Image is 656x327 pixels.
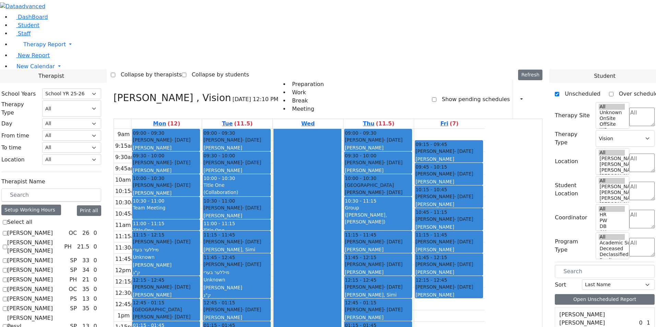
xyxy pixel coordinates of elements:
[114,244,141,252] div: 11:30am
[345,238,411,245] div: [PERSON_NAME]
[454,148,473,154] span: - [DATE]
[518,70,542,80] button: Refresh
[203,212,270,219] div: [PERSON_NAME]
[11,38,656,51] a: Therapy Report
[92,256,98,265] div: 0
[92,295,98,303] div: 0
[203,136,270,143] div: [PERSON_NAME]
[133,277,164,283] span: 12:15 - 12:45
[450,120,459,128] label: (7)
[1,205,61,215] div: Setup Working Hours
[1,178,45,186] label: Therapist Name
[599,246,624,252] option: Deceased
[384,137,402,143] span: - [DATE]
[133,167,199,174] div: [PERSON_NAME]
[629,182,655,200] textarea: Search
[599,173,624,179] option: [PERSON_NAME] 2
[92,285,98,293] div: 0
[345,211,411,226] div: ([PERSON_NAME], [PERSON_NAME])
[81,276,91,284] div: 21
[203,276,270,283] div: Unknown
[16,63,55,70] span: New Calendar
[221,119,254,129] a: September 30, 2025
[114,198,141,207] div: 10:30am
[133,254,199,261] div: Unknown
[11,30,31,37] a: Staff
[345,136,411,143] div: [PERSON_NAME]
[555,181,591,198] label: Student Location
[203,231,235,238] span: 11:15 - 11:45
[203,175,235,181] span: 10:00 - 10:30
[300,119,316,129] a: October 1, 2025
[203,167,270,174] div: [PERSON_NAME]
[81,266,91,274] div: 34
[1,120,12,128] label: Day
[133,246,199,253] div: מיללער בערי
[638,319,644,327] div: 0
[67,295,80,303] div: PS
[599,116,624,121] option: OnSite
[345,314,411,321] div: [PERSON_NAME]
[242,205,261,210] span: - [DATE]
[242,160,261,165] span: - [DATE]
[133,159,199,166] div: [PERSON_NAME]
[172,182,190,188] span: - [DATE]
[345,167,411,174] div: [PERSON_NAME]
[114,278,141,286] div: 12:15pm
[1,132,29,140] label: From time
[415,216,482,222] div: [PERSON_NAME]
[415,254,447,261] span: 11:45 - 12:15
[345,198,376,204] span: 10:30 - 11:15
[7,218,32,226] label: Select all
[384,190,402,195] span: - [DATE]
[289,105,324,113] li: Meeting
[133,204,199,211] div: Team Meeting
[203,238,270,245] div: [PERSON_NAME]
[555,157,578,166] label: Location
[114,289,141,297] div: 12:30pm
[384,284,402,290] span: - [DATE]
[7,285,53,293] label: [PERSON_NAME]
[133,221,164,226] span: 11:00 - 11:15
[345,269,411,276] div: [PERSON_NAME]
[66,229,80,237] div: OC
[133,130,164,136] span: 09:00 - 09:30
[81,229,91,237] div: 26
[11,22,39,28] a: Student
[18,30,31,37] span: Staff
[172,284,190,290] span: - [DATE]
[81,256,91,265] div: 33
[186,69,249,80] label: Collapse by students
[203,261,270,268] div: [PERSON_NAME]
[454,216,473,222] span: - [DATE]
[415,170,482,177] div: [PERSON_NAME]
[92,229,98,237] div: 0
[538,94,542,105] div: Delete
[203,254,235,261] span: 11:45 - 12:45
[345,152,376,159] span: 09:30 - 10:00
[345,182,394,189] span: [GEOGRAPHIC_DATA]
[133,313,199,320] div: [PERSON_NAME]
[384,239,402,244] span: - [DATE]
[114,210,141,218] div: 10:45am
[18,22,39,28] span: Student
[1,156,25,164] label: Location
[172,239,190,244] span: - [DATE]
[66,285,80,293] div: OC
[203,130,235,136] span: 09:00 - 09:30
[594,72,616,80] span: Student
[415,186,447,193] span: 10:15 - 10:45
[454,171,473,177] span: - [DATE]
[345,291,411,298] div: [PERSON_NAME], Simi
[599,195,624,201] option: [PERSON_NAME] 3
[555,214,587,222] label: Coordinator
[415,163,447,170] span: 09:45 - 10:15
[167,120,180,128] label: (12)
[7,295,53,303] label: [PERSON_NAME]
[242,262,261,267] span: - [DATE]
[345,189,411,196] div: [PERSON_NAME]
[203,284,270,291] div: [PERSON_NAME]
[203,197,235,204] span: 10:30 - 11:00
[203,314,270,321] div: [PERSON_NAME]
[114,153,138,161] div: 9:30am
